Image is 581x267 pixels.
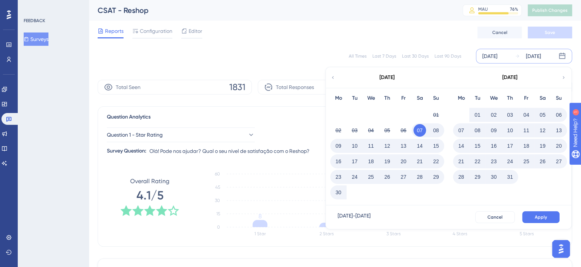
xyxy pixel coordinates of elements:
[430,109,442,121] button: 01
[528,27,572,38] button: Save
[471,109,484,121] button: 01
[395,94,412,103] div: Fr
[536,155,549,168] button: 26
[413,140,426,152] button: 14
[518,94,534,103] div: Fr
[51,4,54,10] div: 1
[325,215,328,222] tspan: 5
[348,124,361,137] button: 03
[381,171,393,183] button: 26
[475,211,515,223] button: Cancel
[455,140,467,152] button: 14
[504,171,516,183] button: 31
[140,27,172,35] span: Configuration
[412,94,428,103] div: Sa
[471,155,484,168] button: 22
[430,124,442,137] button: 08
[107,147,146,155] div: Survey Question:
[504,124,516,137] button: 10
[379,94,395,103] div: Th
[216,211,220,216] tspan: 15
[105,27,124,35] span: Reports
[149,147,310,155] span: Olá! Pode nos ajudar? Qual o seu nível de satisfação com o Reshop?
[453,231,467,236] text: 4 Stars
[520,109,533,121] button: 04
[348,171,361,183] button: 24
[276,83,314,92] span: Total Responses
[520,231,534,236] text: 5 Stars
[482,52,497,61] div: [DATE]
[486,94,502,103] div: We
[502,94,518,103] div: Th
[24,32,48,46] button: Surveys
[107,127,255,142] button: Question 1 - Star Rating
[330,94,347,103] div: Mo
[189,27,202,35] span: Editor
[532,7,568,13] span: Publish Changes
[522,211,560,223] button: Apply
[338,211,371,223] div: [DATE] - [DATE]
[381,155,393,168] button: 19
[365,124,377,137] button: 04
[332,140,345,152] button: 09
[545,30,555,35] span: Save
[553,109,565,121] button: 06
[381,124,393,137] button: 05
[477,27,522,38] button: Cancel
[254,231,266,236] text: 1 Star
[215,171,220,177] tspan: 60
[259,213,262,220] tspan: 8
[435,53,461,59] div: Last 90 Days
[535,214,547,220] span: Apply
[332,186,345,199] button: 30
[504,109,516,121] button: 03
[365,140,377,152] button: 11
[553,124,565,137] button: 13
[487,155,500,168] button: 23
[397,155,410,168] button: 20
[526,52,541,61] div: [DATE]
[553,155,565,168] button: 27
[413,124,426,137] button: 07
[386,231,401,236] text: 3 Stars
[551,94,567,103] div: Su
[348,155,361,168] button: 17
[469,94,486,103] div: Tu
[471,124,484,137] button: 08
[215,198,220,203] tspan: 30
[471,140,484,152] button: 15
[365,155,377,168] button: 18
[478,6,488,12] div: MAU
[397,124,410,137] button: 06
[487,214,503,220] span: Cancel
[536,124,549,137] button: 12
[502,73,517,82] div: [DATE]
[453,94,469,103] div: Mo
[534,94,551,103] div: Sa
[504,140,516,152] button: 17
[332,155,345,168] button: 16
[381,140,393,152] button: 12
[130,177,169,186] span: Overall Rating
[365,171,377,183] button: 25
[17,2,46,11] span: Need Help?
[492,30,507,35] span: Cancel
[428,94,444,103] div: Su
[430,171,442,183] button: 29
[107,130,163,139] span: Question 1 - Star Rating
[372,53,396,59] div: Last 7 Days
[229,81,246,93] span: 1831
[487,124,500,137] button: 09
[363,94,379,103] div: We
[215,185,220,190] tspan: 45
[397,140,410,152] button: 13
[520,124,533,137] button: 11
[487,171,500,183] button: 30
[24,18,45,24] div: FEEDBACK
[528,4,572,16] button: Publish Changes
[413,171,426,183] button: 28
[536,140,549,152] button: 19
[413,155,426,168] button: 21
